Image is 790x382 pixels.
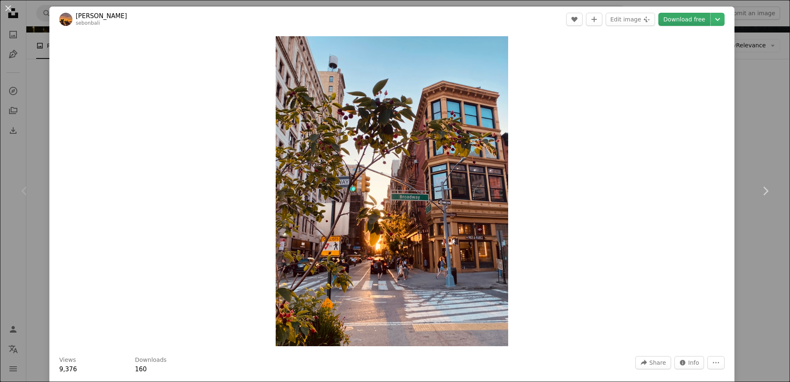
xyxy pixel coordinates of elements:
[276,36,508,346] img: a city street with a crosswalk and a street sign
[566,13,583,26] button: Like
[711,13,725,26] button: Choose download size
[135,356,167,364] h3: Downloads
[707,356,725,369] button: More Actions
[586,13,602,26] button: Add to Collection
[606,13,655,26] button: Edit image
[135,366,147,373] span: 160
[658,13,710,26] a: Download free
[635,356,671,369] button: Share this image
[59,366,77,373] span: 9,376
[674,356,704,369] button: Stats about this image
[76,12,127,20] a: [PERSON_NAME]
[688,356,699,369] span: Info
[59,13,72,26] img: Go to Sebastian Doll's profile
[741,151,790,231] a: Next
[276,36,508,346] button: Zoom in on this image
[59,356,76,364] h3: Views
[76,20,100,26] a: sebonbali
[649,356,666,369] span: Share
